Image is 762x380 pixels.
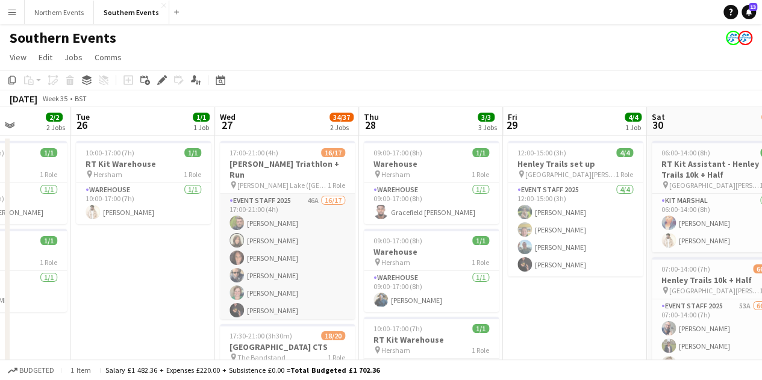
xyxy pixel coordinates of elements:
span: 30 [650,118,665,132]
h1: Southern Events [10,29,116,47]
span: [GEOGRAPHIC_DATA][PERSON_NAME] [525,170,616,179]
app-card-role: Warehouse1/109:00-17:00 (8h)[PERSON_NAME] [364,271,499,312]
span: The Bandstand [237,353,286,362]
app-job-card: 09:00-17:00 (8h)1/1Warehouse Hersham1 RoleWarehouse1/109:00-17:00 (8h)Gracefield [PERSON_NAME] [364,141,499,224]
app-job-card: 17:00-21:00 (4h)16/17[PERSON_NAME] Triathlon + Run [PERSON_NAME] Lake ([GEOGRAPHIC_DATA])1 RoleEv... [220,141,355,319]
span: 1 Role [40,170,57,179]
span: Edit [39,52,52,63]
span: 16/17 [321,148,345,157]
span: 1/1 [193,113,210,122]
span: Tue [76,111,90,122]
app-job-card: 09:00-17:00 (8h)1/1Warehouse Hersham1 RoleWarehouse1/109:00-17:00 (8h)[PERSON_NAME] [364,229,499,312]
span: 18/20 [321,331,345,340]
span: 1/1 [40,236,57,245]
span: Hersham [381,170,410,179]
h3: [GEOGRAPHIC_DATA] CTS [220,341,355,352]
span: 4/4 [616,148,633,157]
span: 09:00-17:00 (8h) [373,148,422,157]
button: Southern Events [94,1,169,24]
a: Comms [90,49,126,65]
app-user-avatar: RunThrough Events [738,31,752,45]
span: 17:00-21:00 (4h) [230,148,278,157]
div: 3 Jobs [478,123,497,132]
span: 1 item [66,366,95,375]
span: 06:00-14:00 (8h) [661,148,710,157]
span: 1/1 [40,148,57,157]
span: 1 Role [472,346,489,355]
span: 17:30-21:00 (3h30m) [230,331,292,340]
app-user-avatar: RunThrough Events [726,31,740,45]
div: [DATE] [10,93,37,105]
span: Comms [95,52,122,63]
span: 1/1 [472,148,489,157]
h3: [PERSON_NAME] Triathlon + Run [220,158,355,180]
app-card-role: Warehouse1/109:00-17:00 (8h)Gracefield [PERSON_NAME] [364,183,499,224]
h3: RT Kit Warehouse [76,158,211,169]
div: BST [75,94,87,103]
a: View [5,49,31,65]
span: 1 Role [472,258,489,267]
span: 3/3 [478,113,495,122]
a: Edit [34,49,57,65]
div: 1 Job [193,123,209,132]
app-job-card: 12:00-15:00 (3h)4/4Henley Trails set up [GEOGRAPHIC_DATA][PERSON_NAME]1 RoleEvent Staff 20254/412... [508,141,643,276]
span: View [10,52,27,63]
span: 07:00-14:00 (7h) [661,264,710,273]
h3: Warehouse [364,158,499,169]
span: 1 Role [616,170,633,179]
span: 10:00-17:00 (7h) [373,324,422,333]
span: 09:00-17:00 (8h) [373,236,422,245]
div: 2 Jobs [330,123,353,132]
div: 1 Job [625,123,641,132]
a: Jobs [60,49,87,65]
app-card-role: Warehouse1/110:00-17:00 (7h)[PERSON_NAME] [76,183,211,224]
span: 1 Role [328,353,345,362]
span: Week 35 [40,94,70,103]
h3: RT Kit Warehouse [364,334,499,345]
span: Budgeted [19,366,54,375]
span: Fri [508,111,517,122]
span: 1 Role [472,170,489,179]
span: 2/2 [46,113,63,122]
span: Hersham [93,170,122,179]
span: Total Budgeted £1 702.36 [290,366,379,375]
span: 13 [749,3,757,11]
span: [GEOGRAPHIC_DATA][PERSON_NAME] [669,181,760,190]
button: Northern Events [25,1,94,24]
span: 1 Role [184,170,201,179]
span: 12:00-15:00 (3h) [517,148,566,157]
span: 1/1 [472,324,489,333]
button: Budgeted [6,364,56,377]
span: 1 Role [40,258,57,267]
span: [GEOGRAPHIC_DATA][PERSON_NAME] [669,286,760,295]
span: Jobs [64,52,83,63]
app-job-card: 10:00-17:00 (7h)1/1RT Kit Warehouse Hersham1 RoleWarehouse1/110:00-17:00 (7h)[PERSON_NAME] [76,141,211,224]
span: 1 Role [328,181,345,190]
span: 1/1 [472,236,489,245]
span: 10:00-17:00 (7h) [86,148,134,157]
span: 34/37 [329,113,354,122]
span: Hersham [381,258,410,267]
span: 27 [218,118,236,132]
span: 4/4 [625,113,642,122]
div: 2 Jobs [46,123,65,132]
a: 13 [742,5,756,19]
app-card-role: Event Staff 20254/412:00-15:00 (3h)[PERSON_NAME][PERSON_NAME][PERSON_NAME][PERSON_NAME] [508,183,643,276]
h3: Henley Trails set up [508,158,643,169]
span: Wed [220,111,236,122]
span: 26 [74,118,90,132]
span: Sat [652,111,665,122]
h3: Warehouse [364,246,499,257]
span: 1/1 [184,148,201,157]
span: [PERSON_NAME] Lake ([GEOGRAPHIC_DATA]) [237,181,328,190]
div: Salary £1 482.36 + Expenses £220.00 + Subsistence £0.00 = [105,366,379,375]
span: 28 [362,118,379,132]
span: 29 [506,118,517,132]
span: Hersham [381,346,410,355]
span: Thu [364,111,379,122]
